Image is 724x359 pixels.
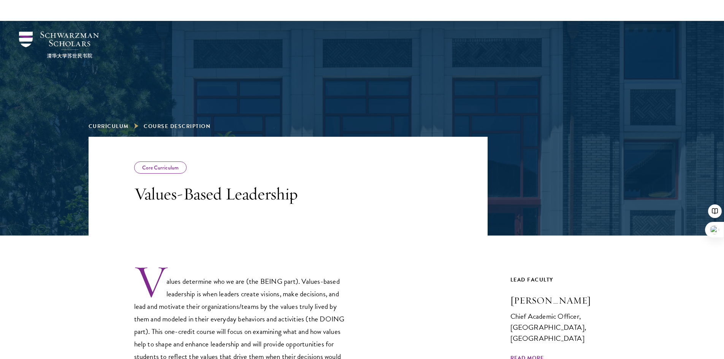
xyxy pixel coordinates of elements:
[510,311,636,344] div: Chief Academic Officer, [GEOGRAPHIC_DATA], [GEOGRAPHIC_DATA]
[144,122,211,130] span: Course Description
[89,122,129,130] a: Curriculum
[134,183,351,204] h3: Values-Based Leadership
[134,161,187,174] div: Core Curriculum
[510,275,636,358] a: Lead Faculty [PERSON_NAME] Chief Academic Officer, [GEOGRAPHIC_DATA], [GEOGRAPHIC_DATA] Read More
[19,32,99,58] img: Schwarzman Scholars
[510,294,636,307] h3: [PERSON_NAME]
[510,275,636,285] div: Lead Faculty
